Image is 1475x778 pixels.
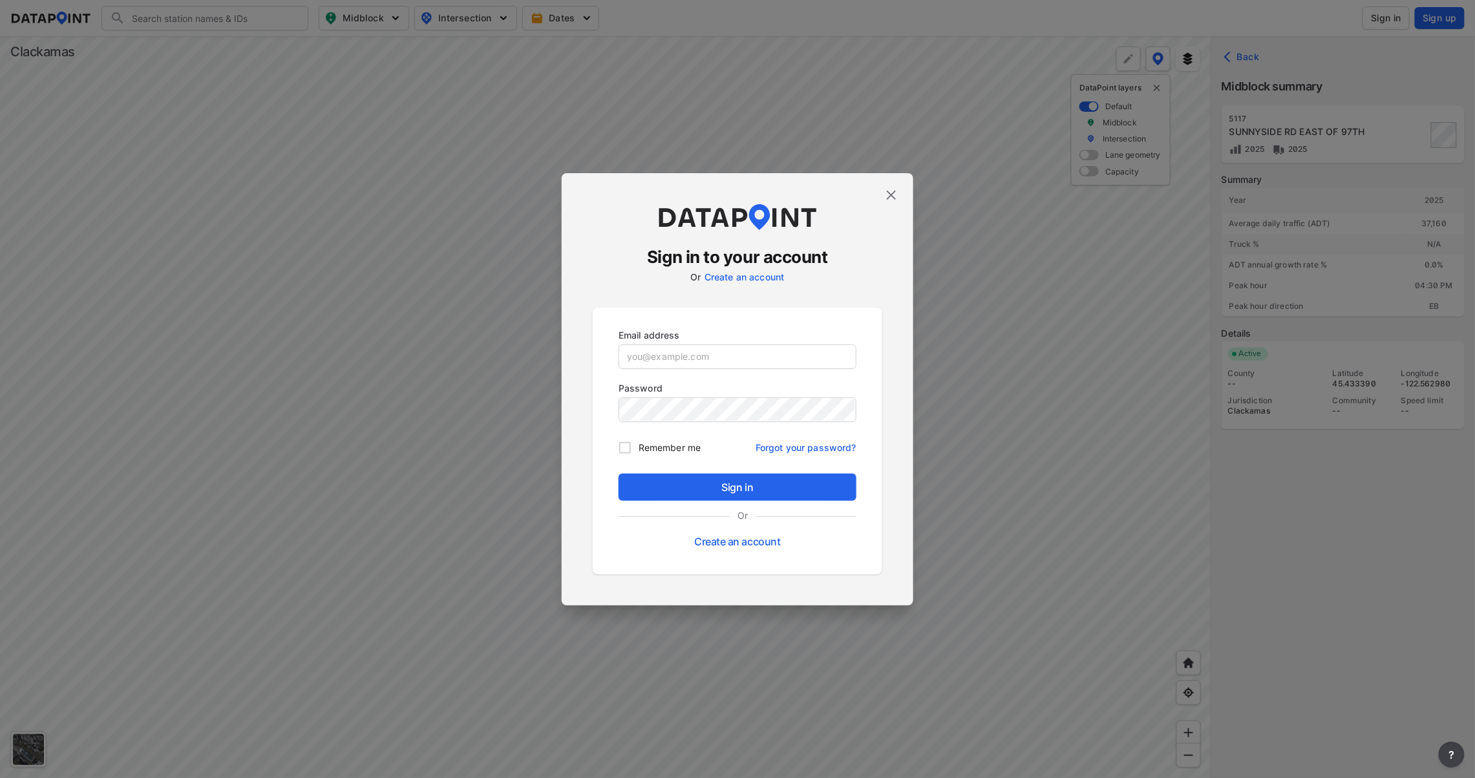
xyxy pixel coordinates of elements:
[593,246,882,269] h3: Sign in to your account
[694,535,780,548] a: Create an account
[756,434,856,454] a: Forgot your password?
[690,271,701,282] label: Or
[619,345,856,368] input: you@example.com
[884,187,899,203] img: close.efbf2170.svg
[629,479,846,495] span: Sign in
[619,474,856,501] button: Sign in
[705,271,785,282] a: Create an account
[1439,742,1465,768] button: more
[619,328,856,342] p: Email address
[619,381,856,395] p: Password
[1447,747,1457,762] span: ?
[639,441,701,454] span: Remember me
[730,509,756,522] label: Or
[657,204,818,230] img: dataPointLogo.9353c09d.svg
